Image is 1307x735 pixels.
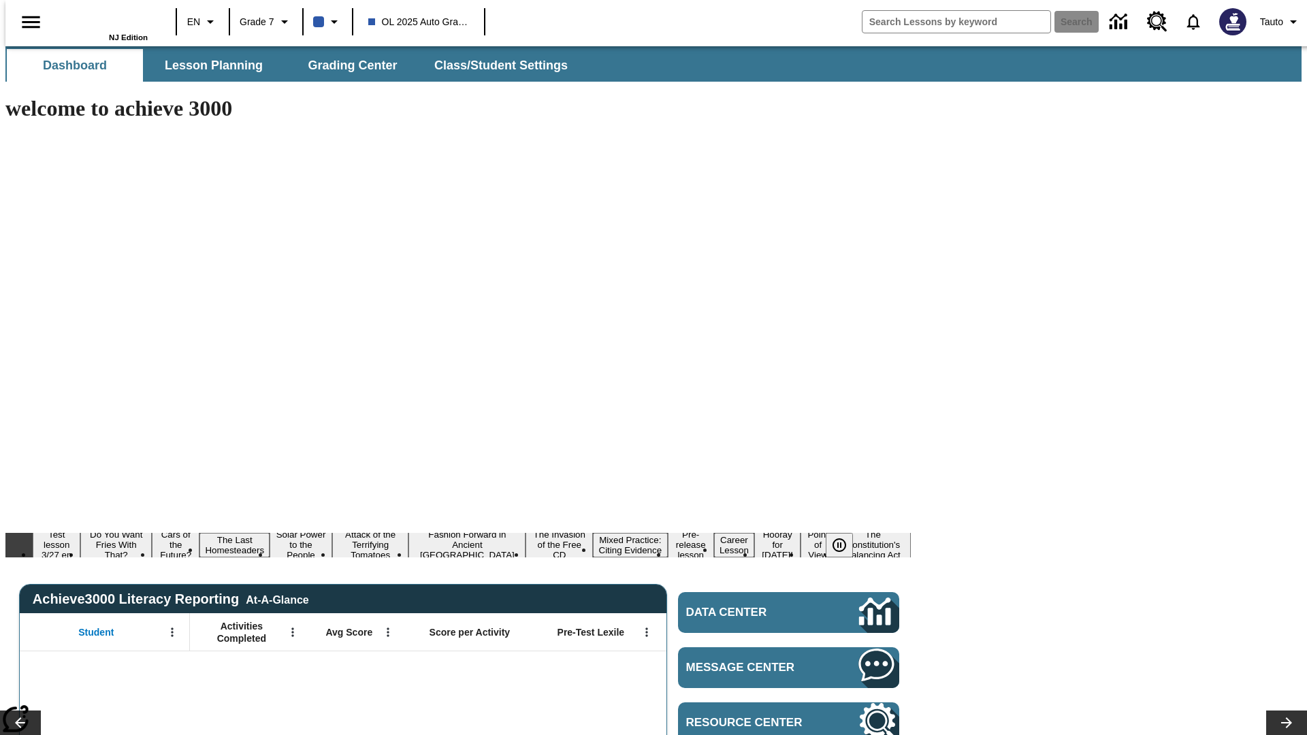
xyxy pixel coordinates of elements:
[678,647,899,688] a: Message Center
[668,527,714,562] button: Slide 10 Pre-release lesson
[558,626,625,638] span: Pre-Test Lexile
[714,533,754,557] button: Slide 11 Career Lesson
[801,527,835,562] button: Slide 13 Point of View
[187,15,200,29] span: EN
[152,527,199,562] button: Slide 3 Cars of the Future?
[285,49,421,82] button: Grading Center
[368,15,469,29] span: OL 2025 Auto Grade 7
[1219,8,1246,35] img: Avatar
[283,622,303,642] button: Open Menu
[1260,15,1283,29] span: Tauto
[7,49,143,82] button: Dashboard
[686,661,818,674] span: Message Center
[33,591,309,607] span: Achieve3000 Literacy Reporting
[5,96,911,121] h1: welcome to achieve 3000
[862,11,1050,33] input: search field
[270,527,332,562] button: Slide 5 Solar Power to the People
[826,533,867,557] div: Pause
[59,5,148,42] div: Home
[80,527,152,562] button: Slide 2 Do You Want Fries With That?
[1139,3,1176,40] a: Resource Center, Will open in new tab
[5,49,580,82] div: SubNavbar
[146,49,282,82] button: Lesson Planning
[332,527,408,562] button: Slide 6 Attack of the Terrifying Tomatoes
[826,533,853,557] button: Pause
[181,10,225,34] button: Language: EN, Select a language
[199,533,270,557] button: Slide 4 The Last Homesteaders
[246,591,308,606] div: At-A-Glance
[754,527,801,562] button: Slide 12 Hooray for Constitution Day!
[197,620,287,644] span: Activities Completed
[1176,4,1211,39] a: Notifications
[1266,710,1307,735] button: Lesson carousel, Next
[33,527,80,562] button: Slide 1 Test lesson 3/27 en
[378,622,398,642] button: Open Menu
[678,592,899,633] a: Data Center
[78,626,114,638] span: Student
[434,58,568,73] span: Class/Student Settings
[636,622,657,642] button: Open Menu
[1101,3,1139,41] a: Data Center
[5,46,1302,82] div: SubNavbar
[593,533,667,557] button: Slide 9 Mixed Practice: Citing Evidence
[408,527,526,562] button: Slide 7 Fashion Forward in Ancient Rome
[59,6,148,33] a: Home
[240,15,274,29] span: Grade 7
[109,33,148,42] span: NJ Edition
[308,58,397,73] span: Grading Center
[234,10,298,34] button: Grade: Grade 7, Select a grade
[430,626,511,638] span: Score per Activity
[1255,10,1307,34] button: Profile/Settings
[11,2,51,42] button: Open side menu
[325,626,372,638] span: Avg Score
[1211,4,1255,39] button: Select a new avatar
[308,10,348,34] button: Class color is navy. Change class color
[162,622,182,642] button: Open Menu
[686,716,818,730] span: Resource Center
[835,527,911,562] button: Slide 14 The Constitution's Balancing Act
[423,49,579,82] button: Class/Student Settings
[165,58,263,73] span: Lesson Planning
[43,58,107,73] span: Dashboard
[526,527,593,562] button: Slide 8 The Invasion of the Free CD
[686,606,813,619] span: Data Center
